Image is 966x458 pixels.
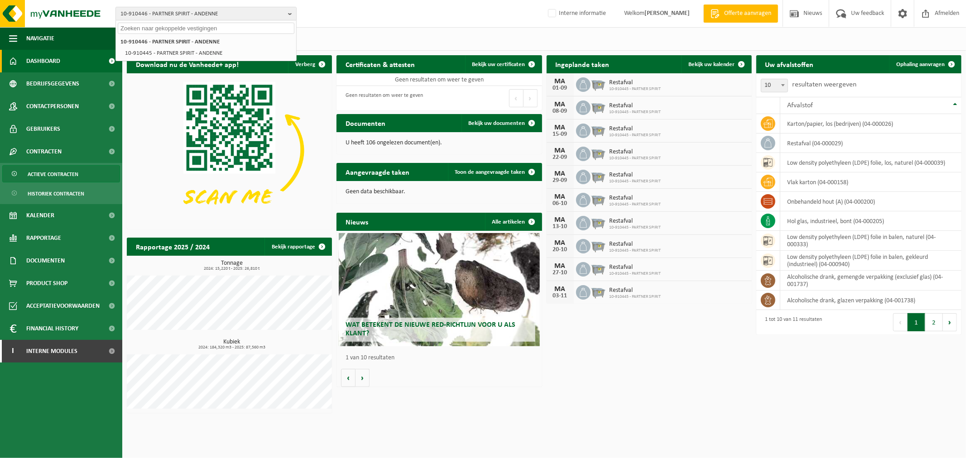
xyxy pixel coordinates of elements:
[610,179,661,184] span: 10-910445 - PARTNER SPIRIT
[547,55,619,73] h2: Ingeplande taken
[780,271,961,291] td: alcoholische drank, gemengde verpakking (exclusief glas) (04-001737)
[115,7,297,20] button: 10-910446 - PARTNER SPIRIT - ANDENNE
[610,195,661,202] span: Restafval
[26,295,100,317] span: Acceptatievoorwaarden
[681,55,751,73] a: Bekijk uw kalender
[264,238,331,256] a: Bekijk rapportage
[472,62,525,67] span: Bekijk uw certificaten
[551,239,569,247] div: MA
[780,231,961,251] td: low density polyethyleen (LDPE) folie in balen, naturel (04-000333)
[610,156,661,161] span: 10-910445 - PARTNER SPIRIT
[551,216,569,224] div: MA
[9,340,17,363] span: I
[610,79,661,86] span: Restafval
[610,271,661,277] span: 10-910445 - PARTNER SPIRIT
[336,213,377,230] h2: Nieuws
[591,122,606,138] img: WB-2500-GAL-GY-01
[610,287,661,294] span: Restafval
[131,345,332,350] span: 2024: 184,320 m3 - 2025: 87,560 m3
[2,165,120,182] a: Actieve contracten
[131,260,332,271] h3: Tonnage
[465,55,541,73] a: Bekijk uw certificaten
[610,225,661,230] span: 10-910445 - PARTNER SPIRIT
[26,140,62,163] span: Contracten
[644,10,690,17] strong: [PERSON_NAME]
[896,62,945,67] span: Ophaling aanvragen
[610,86,661,92] span: 10-910445 - PARTNER SPIRIT
[551,147,569,154] div: MA
[26,27,54,50] span: Navigatie
[26,95,79,118] span: Contactpersonen
[346,321,515,337] span: Wat betekent de nieuwe RED-richtlijn voor u als klant?
[26,272,67,295] span: Product Shop
[336,114,394,132] h2: Documenten
[339,233,540,346] a: Wat betekent de nieuwe RED-richtlijn voor u als klant?
[610,248,661,253] span: 10-910445 - PARTNER SPIRIT
[889,55,961,73] a: Ophaling aanvragen
[610,241,661,248] span: Restafval
[610,202,661,207] span: 10-910445 - PARTNER SPIRIT
[591,99,606,114] img: WB-2500-GAL-GY-01
[551,200,569,207] div: 06-10
[703,5,778,23] a: Offerte aanvragen
[591,191,606,207] img: WB-2500-GAL-GY-01
[346,140,533,146] p: U heeft 106 ongelezen document(en).
[943,313,957,331] button: Next
[591,145,606,161] img: WB-2500-GAL-GY-01
[26,249,65,272] span: Documenten
[908,313,925,331] button: 1
[610,172,661,179] span: Restafval
[610,125,661,133] span: Restafval
[346,355,537,361] p: 1 van 10 resultaten
[793,81,857,88] label: resultaten weergeven
[341,369,356,387] button: Vorige
[780,291,961,310] td: alcoholische drank, glazen verpakking (04-001738)
[118,23,294,34] input: Zoeken naar gekoppelde vestigingen
[551,193,569,200] div: MA
[551,108,569,114] div: 08-09
[469,120,525,126] span: Bekijk uw documenten
[551,224,569,230] div: 13-10
[551,154,569,161] div: 22-09
[925,313,943,331] button: 2
[341,88,423,108] div: Geen resultaten om weer te geven
[524,89,538,107] button: Next
[551,131,569,138] div: 15-09
[551,85,569,91] div: 01-09
[610,264,661,271] span: Restafval
[551,124,569,131] div: MA
[131,267,332,271] span: 2024: 15,220 t - 2025: 26,810 t
[485,213,541,231] a: Alle artikelen
[780,134,961,153] td: restafval (04-000029)
[780,251,961,271] td: low density polyethyleen (LDPE) folie in balen, gekleurd (industrieel) (04-000940)
[28,166,78,183] span: Actieve contracten
[120,39,220,45] strong: 10-910446 - PARTNER SPIRIT - ANDENNE
[756,55,823,73] h2: Uw afvalstoffen
[120,7,284,21] span: 10-910446 - PARTNER SPIRIT - ANDENNE
[546,7,606,20] label: Interne informatie
[131,339,332,350] h3: Kubiek
[610,148,661,156] span: Restafval
[26,204,54,227] span: Kalender
[356,369,370,387] button: Volgende
[722,9,774,18] span: Offerte aanvragen
[551,270,569,276] div: 27-10
[551,78,569,85] div: MA
[780,153,961,172] td: low density polyethyleen (LDPE) folie, los, naturel (04-000039)
[787,102,813,109] span: Afvalstof
[509,89,524,107] button: Previous
[26,72,79,95] span: Bedrijfsgegevens
[26,118,60,140] span: Gebruikers
[591,168,606,184] img: WB-2500-GAL-GY-01
[610,102,661,110] span: Restafval
[551,286,569,293] div: MA
[780,211,961,231] td: hol glas, industrieel, bont (04-000205)
[26,340,77,363] span: Interne modules
[591,284,606,299] img: WB-2500-GAL-GY-01
[288,55,331,73] button: Verberg
[448,163,541,181] a: Toon de aangevraagde taken
[551,170,569,177] div: MA
[761,79,788,92] span: 10
[591,76,606,91] img: WB-2500-GAL-GY-01
[336,55,424,73] h2: Certificaten & attesten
